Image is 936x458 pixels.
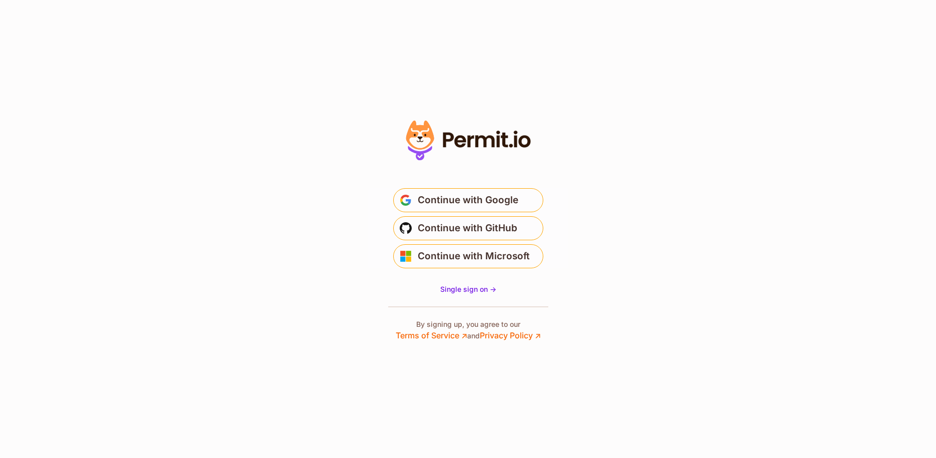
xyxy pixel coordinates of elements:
span: Continue with Google [418,192,518,208]
span: Continue with Microsoft [418,248,530,264]
span: Single sign on -> [440,285,496,293]
a: Privacy Policy ↗ [480,330,541,340]
button: Continue with GitHub [393,216,543,240]
span: Continue with GitHub [418,220,517,236]
button: Continue with Microsoft [393,244,543,268]
p: By signing up, you agree to our and [396,319,541,341]
button: Continue with Google [393,188,543,212]
a: Terms of Service ↗ [396,330,467,340]
a: Single sign on -> [440,284,496,294]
